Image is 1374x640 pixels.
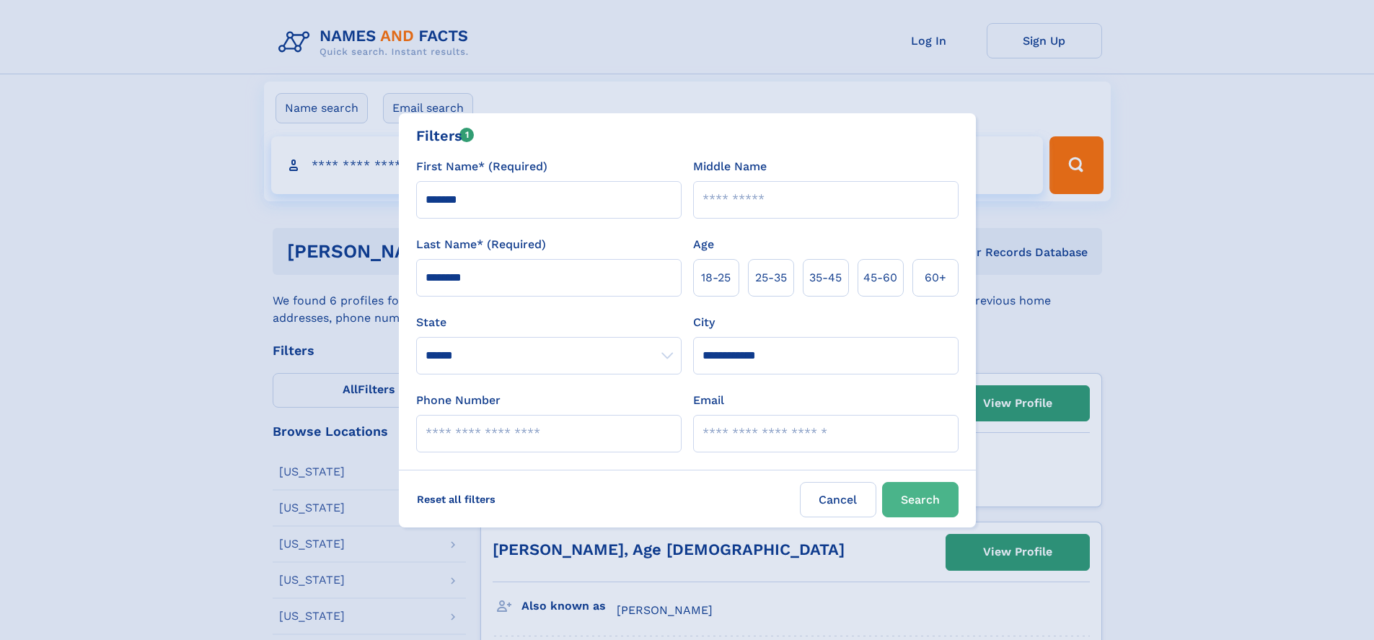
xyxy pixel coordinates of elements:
[800,482,876,517] label: Cancel
[416,125,475,146] div: Filters
[701,269,731,286] span: 18‑25
[925,269,946,286] span: 60+
[693,236,714,253] label: Age
[863,269,897,286] span: 45‑60
[809,269,842,286] span: 35‑45
[693,314,715,331] label: City
[408,482,505,517] label: Reset all filters
[416,236,546,253] label: Last Name* (Required)
[755,269,787,286] span: 25‑35
[416,158,547,175] label: First Name* (Required)
[693,392,724,409] label: Email
[416,392,501,409] label: Phone Number
[416,314,682,331] label: State
[693,158,767,175] label: Middle Name
[882,482,959,517] button: Search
